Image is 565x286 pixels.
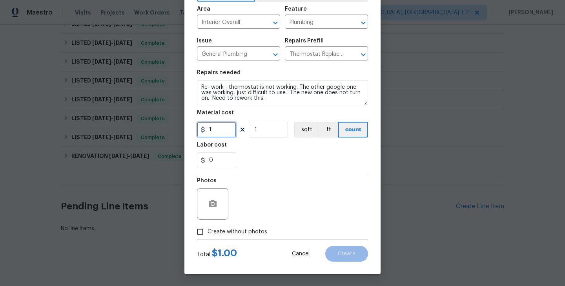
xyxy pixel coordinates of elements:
[292,251,310,257] span: Cancel
[212,248,237,258] span: $ 1.00
[270,49,281,60] button: Open
[197,80,368,105] textarea: Re- work - thermostat is not working. The other google one was working, just difficult to use. Th...
[197,249,237,258] div: Total
[270,17,281,28] button: Open
[358,17,369,28] button: Open
[197,70,241,75] h5: Repairs needed
[197,6,210,12] h5: Area
[285,6,307,12] h5: Feature
[358,49,369,60] button: Open
[338,251,355,257] span: Create
[285,38,324,44] h5: Repairs Prefill
[197,38,212,44] h5: Issue
[294,122,319,137] button: sqft
[325,246,368,262] button: Create
[197,178,217,183] h5: Photos
[319,122,338,137] button: ft
[197,142,227,148] h5: Labor cost
[279,246,322,262] button: Cancel
[338,122,368,137] button: count
[197,110,234,115] h5: Material cost
[208,228,267,236] span: Create without photos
